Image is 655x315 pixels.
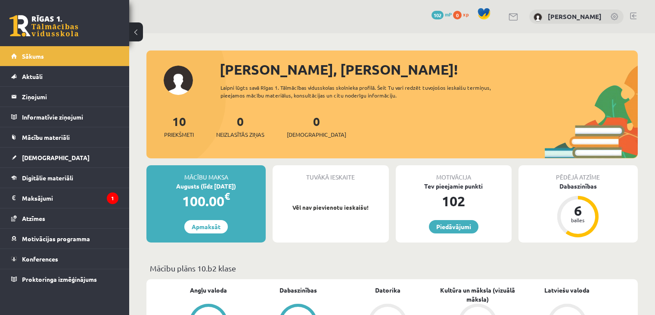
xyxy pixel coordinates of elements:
div: Dabaszinības [518,182,638,191]
a: Proktoringa izmēģinājums [11,269,118,289]
a: Ziņojumi [11,87,118,107]
a: Piedāvājumi [429,220,478,233]
a: 102 mP [431,11,452,18]
a: Motivācijas programma [11,229,118,249]
div: Pēdējā atzīme [518,165,638,182]
span: [DEMOGRAPHIC_DATA] [22,154,90,161]
div: 102 [396,191,512,211]
a: Mācību materiāli [11,127,118,147]
a: Latviešu valoda [544,286,590,295]
a: Rīgas 1. Tālmācības vidusskola [9,15,78,37]
span: 0 [453,11,462,19]
a: 0Neizlasītās ziņas [216,113,264,139]
span: Aktuāli [22,72,43,80]
span: 102 [431,11,444,19]
span: Konferences [22,255,58,263]
a: [PERSON_NAME] [548,12,602,21]
p: Mācību plāns 10.b2 klase [150,262,634,274]
span: Mācību materiāli [22,133,70,141]
a: Apmaksāt [184,220,228,233]
a: Digitālie materiāli [11,168,118,188]
div: Tev pieejamie punkti [396,182,512,191]
span: Sākums [22,52,44,60]
legend: Ziņojumi [22,87,118,107]
div: balles [565,217,591,223]
a: Dabaszinības [279,286,317,295]
span: Atzīmes [22,214,45,222]
div: Augusts (līdz [DATE]) [146,182,266,191]
p: Vēl nav pievienotu ieskaišu! [277,203,384,212]
a: Aktuāli [11,66,118,86]
div: Tuvākā ieskaite [273,165,388,182]
span: Neizlasītās ziņas [216,130,264,139]
div: Mācību maksa [146,165,266,182]
a: Atzīmes [11,208,118,228]
a: Konferences [11,249,118,269]
a: 10Priekšmeti [164,113,194,139]
i: 1 [107,192,118,204]
a: Datorika [375,286,400,295]
span: mP [445,11,452,18]
span: Proktoringa izmēģinājums [22,275,97,283]
span: [DEMOGRAPHIC_DATA] [287,130,346,139]
a: 0[DEMOGRAPHIC_DATA] [287,113,346,139]
span: € [224,190,230,202]
legend: Informatīvie ziņojumi [22,107,118,127]
a: [DEMOGRAPHIC_DATA] [11,148,118,167]
a: Angļu valoda [190,286,227,295]
span: xp [463,11,469,18]
legend: Maksājumi [22,188,118,208]
a: Maksājumi1 [11,188,118,208]
a: 0 xp [453,11,473,18]
div: Laipni lūgts savā Rīgas 1. Tālmācības vidusskolas skolnieka profilā. Šeit Tu vari redzēt tuvojošo... [220,84,515,99]
a: Informatīvie ziņojumi [11,107,118,127]
div: 100.00 [146,191,266,211]
a: Sākums [11,46,118,66]
a: Dabaszinības 6 balles [518,182,638,239]
div: [PERSON_NAME], [PERSON_NAME]! [220,59,638,80]
div: Motivācija [396,165,512,182]
span: Motivācijas programma [22,235,90,243]
span: Digitālie materiāli [22,174,73,182]
img: Emīlija Zelča [534,13,542,22]
a: Kultūra un māksla (vizuālā māksla) [433,286,522,304]
span: Priekšmeti [164,130,194,139]
div: 6 [565,204,591,217]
